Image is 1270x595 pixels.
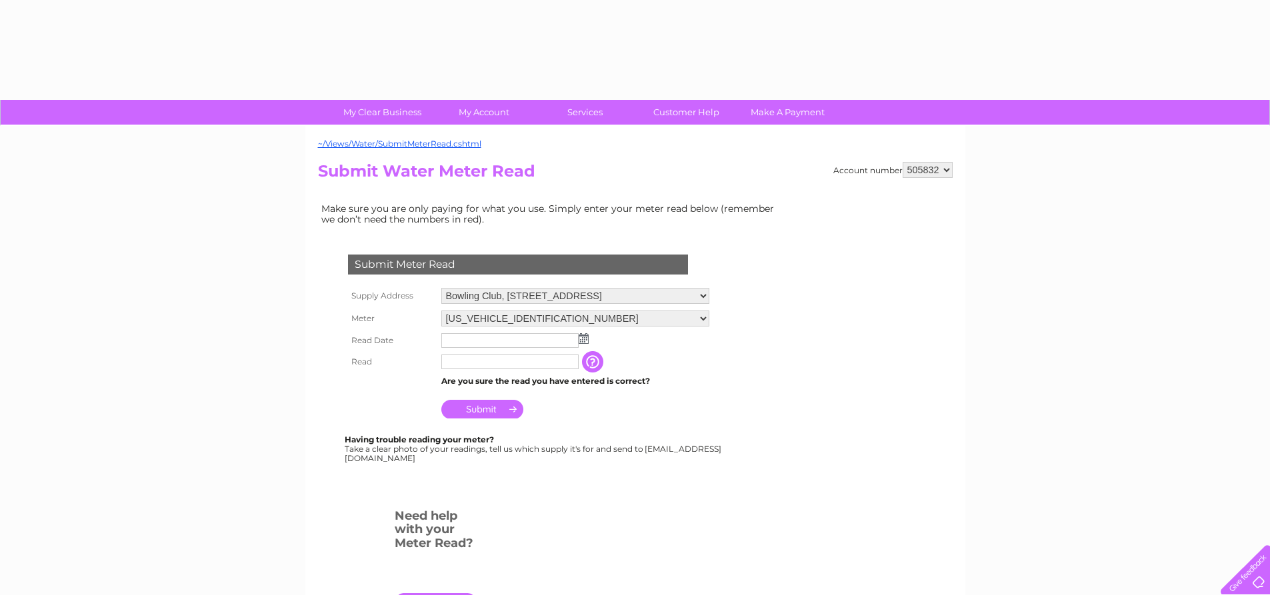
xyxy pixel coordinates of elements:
input: Submit [441,400,523,418]
a: Make A Payment [733,100,843,125]
a: Customer Help [631,100,741,125]
a: My Account [429,100,539,125]
div: Take a clear photo of your readings, tell us which supply it's for and send to [EMAIL_ADDRESS][DO... [345,435,723,462]
td: Make sure you are only paying for what you use. Simply enter your meter read below (remember we d... [318,200,785,228]
th: Read [345,351,438,372]
th: Read Date [345,330,438,351]
b: Having trouble reading your meter? [345,434,494,444]
input: Information [582,351,606,372]
h2: Submit Water Meter Read [318,162,953,187]
th: Meter [345,307,438,330]
div: Submit Meter Read [348,255,688,275]
a: Services [530,100,640,125]
h3: Need help with your Meter Read? [395,506,477,557]
a: My Clear Business [327,100,437,125]
a: ~/Views/Water/SubmitMeterRead.cshtml [318,139,481,149]
th: Supply Address [345,285,438,307]
div: Account number [833,162,953,178]
td: Are you sure the read you have entered is correct? [438,372,713,390]
img: ... [579,333,589,344]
